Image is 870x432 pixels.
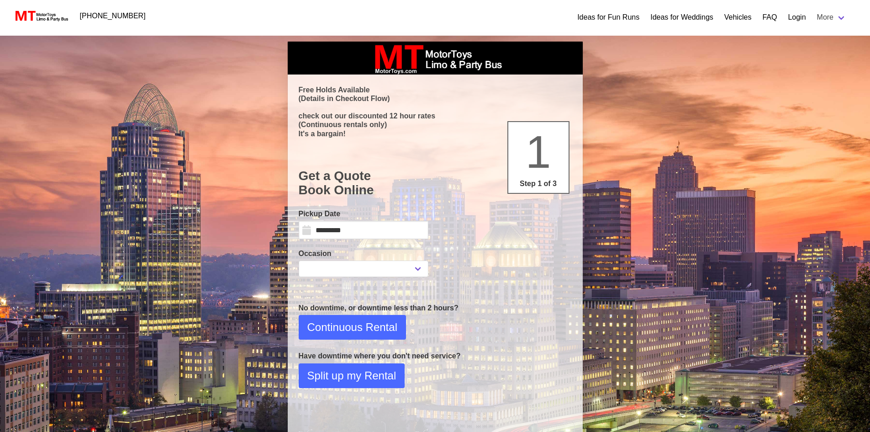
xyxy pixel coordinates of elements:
[299,351,572,362] p: Have downtime where you don't need service?
[367,42,504,75] img: box_logo_brand.jpeg
[724,12,752,23] a: Vehicles
[299,169,572,197] h1: Get a Quote Book Online
[299,94,572,103] p: (Details in Checkout Flow)
[307,319,397,336] span: Continuous Rental
[13,10,69,22] img: MotorToys Logo
[650,12,713,23] a: Ideas for Weddings
[299,303,572,314] p: No downtime, or downtime less than 2 hours?
[812,8,852,27] a: More
[762,12,777,23] a: FAQ
[307,368,396,384] span: Split up my Rental
[299,112,572,120] p: check out our discounted 12 hour rates
[299,315,406,340] button: Continuous Rental
[788,12,806,23] a: Login
[577,12,639,23] a: Ideas for Fun Runs
[526,126,551,177] span: 1
[299,129,572,138] p: It's a bargain!
[299,248,428,259] label: Occasion
[299,363,405,388] button: Split up my Rental
[299,208,428,219] label: Pickup Date
[74,7,151,25] a: [PHONE_NUMBER]
[299,85,572,94] p: Free Holds Available
[299,120,572,129] p: (Continuous rentals only)
[512,178,565,189] p: Step 1 of 3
